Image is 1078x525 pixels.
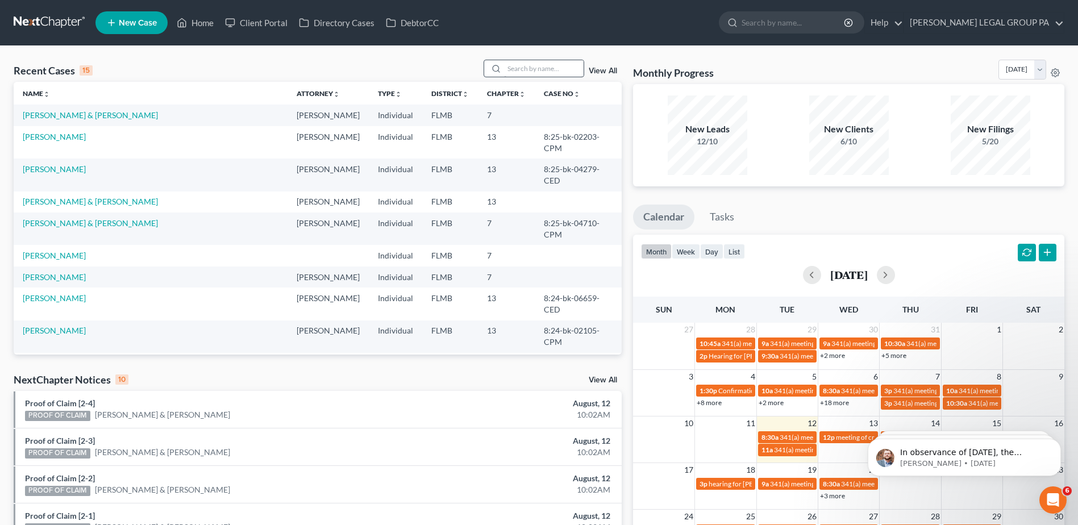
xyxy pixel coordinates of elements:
span: 1 [996,323,1002,336]
td: 8:24-bk-02105-CPM [535,320,622,353]
span: 11a [761,445,773,454]
span: 7 [934,370,941,384]
i: unfold_more [519,91,526,98]
span: 341(a) meeting for [PERSON_NAME] [893,386,1003,395]
td: 7 [478,266,535,287]
div: August, 12 [423,473,610,484]
span: 10a [946,386,958,395]
div: 5/20 [951,136,1030,147]
button: day [700,244,723,259]
a: Client Portal [219,13,293,33]
a: +2 more [759,398,784,407]
span: 2 [1058,323,1064,336]
button: week [672,244,700,259]
span: 341(a) meeting for [PERSON_NAME] [774,445,884,454]
a: [PERSON_NAME] & [PERSON_NAME] [23,218,158,228]
div: 12/10 [668,136,747,147]
a: Proof of Claim [2-4] [25,398,95,408]
a: Case Nounfold_more [544,89,580,98]
a: +18 more [820,398,849,407]
span: 341(a) meeting for [PERSON_NAME] [770,480,880,488]
button: month [641,244,672,259]
td: [PERSON_NAME] [288,353,369,374]
td: FLMB [422,266,478,287]
td: [PERSON_NAME] [288,266,369,287]
span: 11 [745,416,756,430]
span: hearing for [PERSON_NAME] [709,480,796,488]
span: 2p [700,352,707,360]
span: 28 [745,323,756,336]
span: 341(a) meeting for [PERSON_NAME] [841,386,951,395]
span: Sun [656,305,672,314]
span: 19 [806,463,818,477]
span: 27 [683,323,694,336]
span: 8:30a [823,386,840,395]
a: [PERSON_NAME] [23,293,86,303]
a: [PERSON_NAME] [23,164,86,174]
a: Home [171,13,219,33]
a: View All [589,376,617,384]
span: 9 [1058,370,1064,384]
a: [PERSON_NAME] [23,272,86,282]
div: 10:02AM [423,484,610,495]
div: PROOF OF CLAIM [25,486,90,496]
span: 12 [806,416,818,430]
td: 13 [478,287,535,320]
i: unfold_more [43,91,50,98]
td: FLMB [422,126,478,159]
span: Wed [839,305,858,314]
a: +2 more [820,351,845,360]
span: 8:30a [761,433,779,441]
div: New Clients [809,123,889,136]
span: 341(a) meeting for [PERSON_NAME] & [PERSON_NAME] [841,480,1011,488]
td: 7 [478,353,535,374]
h2: [DATE] [830,269,868,281]
a: [PERSON_NAME] [23,326,86,335]
a: Proof of Claim [2-3] [25,436,95,445]
a: Districtunfold_more [431,89,469,98]
i: unfold_more [462,91,469,98]
a: [PERSON_NAME] [23,132,86,141]
div: PROOF OF CLAIM [25,411,90,421]
a: Proof of Claim [2-2] [25,473,95,483]
td: FLMB [422,105,478,126]
a: View All [589,67,617,75]
span: 3p [884,386,892,395]
td: 8:25-bk-04279-CED [535,159,622,191]
td: [PERSON_NAME] [288,159,369,191]
div: New Leads [668,123,747,136]
td: [PERSON_NAME] [288,320,369,353]
span: 10:45a [700,339,721,348]
span: Tue [780,305,794,314]
td: Individual [369,245,422,266]
div: 10 [115,374,128,385]
td: Individual [369,126,422,159]
span: 31 [930,323,941,336]
span: 341(a) meeting for [PERSON_NAME] [774,386,884,395]
span: 341(a) meeting for [PERSON_NAME] [893,399,1003,407]
span: 18 [745,463,756,477]
span: 10:30a [884,339,905,348]
span: 8:30a [823,480,840,488]
a: +8 more [697,398,722,407]
span: 3 [688,370,694,384]
input: Search by name... [742,12,846,33]
td: Individual [369,105,422,126]
a: DebtorCC [380,13,444,33]
td: FLMB [422,191,478,213]
span: 29 [806,323,818,336]
td: FLMB [422,213,478,245]
a: Proof of Claim [2-1] [25,511,95,520]
span: Fri [966,305,978,314]
span: 341(a) meeting for [PERSON_NAME] [780,352,889,360]
a: +5 more [881,351,906,360]
a: [PERSON_NAME] & [PERSON_NAME] [23,197,158,206]
a: +3 more [820,491,845,500]
div: August, 12 [423,435,610,447]
span: 5 [811,370,818,384]
td: 7 [478,213,535,245]
td: Individual [369,266,422,287]
span: 17 [683,463,694,477]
